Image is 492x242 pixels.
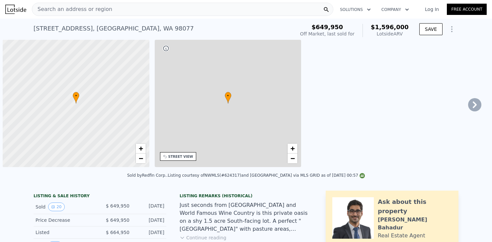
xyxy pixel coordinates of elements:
[34,193,166,200] div: LISTING & SALE HISTORY
[36,203,95,211] div: Sold
[417,6,447,13] a: Log In
[36,217,95,223] div: Price Decrease
[34,24,194,33] div: [STREET_ADDRESS] , [GEOGRAPHIC_DATA] , WA 98077
[287,153,297,163] a: Zoom out
[138,144,143,152] span: +
[135,203,164,211] div: [DATE]
[447,4,487,15] a: Free Account
[378,216,452,232] div: [PERSON_NAME] Bahadur
[376,4,414,16] button: Company
[312,24,343,30] span: $649,950
[73,93,79,99] span: •
[371,30,409,37] div: Lotside ARV
[180,193,312,199] div: Listing Remarks (Historical)
[168,173,365,178] div: Listing courtesy of NWMLS (#624317) and [GEOGRAPHIC_DATA] via MLS GRID as of [DATE] 00:57
[300,30,355,37] div: Off Market, last sold for
[360,173,365,178] img: NWMLS Logo
[106,203,129,209] span: $ 649,950
[445,23,458,36] button: Show Options
[290,154,295,162] span: −
[36,229,95,236] div: Listed
[106,217,129,223] span: $ 649,950
[106,230,129,235] span: $ 664,950
[378,232,425,240] div: Real Estate Agent
[136,144,146,153] a: Zoom in
[5,5,26,14] img: Lotside
[168,154,193,159] div: STREET VIEW
[138,154,143,162] span: −
[180,201,312,233] div: Just seconds from [GEOGRAPHIC_DATA] and World Famous Wine Country is this private oasis on a shy ...
[225,93,231,99] span: •
[127,173,168,178] div: Sold by Redfin Corp. .
[371,24,409,30] span: $1,596,000
[136,153,146,163] a: Zoom out
[419,23,443,35] button: SAVE
[290,144,295,152] span: +
[135,229,164,236] div: [DATE]
[48,203,64,211] button: View historical data
[287,144,297,153] a: Zoom in
[378,197,452,216] div: Ask about this property
[335,4,376,16] button: Solutions
[135,217,164,223] div: [DATE]
[32,5,112,13] span: Search an address or region
[225,92,231,103] div: •
[73,92,79,103] div: •
[180,234,226,241] button: Continue reading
